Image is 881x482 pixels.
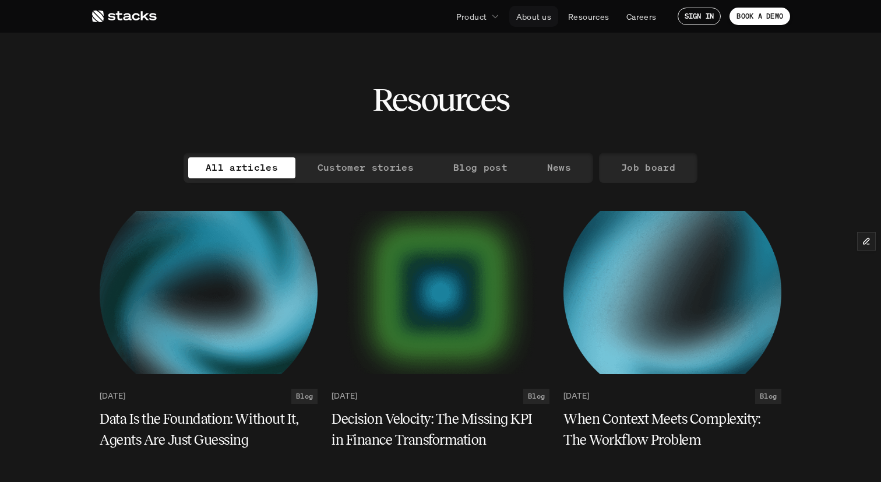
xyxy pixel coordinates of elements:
[516,10,551,23] p: About us
[760,392,777,400] h2: Blog
[604,157,693,178] a: Job board
[296,392,313,400] h2: Blog
[621,159,675,176] p: Job board
[436,157,525,178] a: Blog post
[100,389,318,404] a: [DATE]Blog
[530,157,588,178] a: News
[332,409,535,451] h5: Decision Velocity: The Missing KPI in Finance Transformation
[175,52,225,62] a: Privacy Policy
[678,8,721,25] a: SIGN IN
[372,82,509,118] h2: Resources
[300,157,431,178] a: Customer stories
[563,391,589,401] p: [DATE]
[332,409,549,451] a: Decision Velocity: The Missing KPI in Finance Transformation
[206,159,278,176] p: All articles
[685,12,714,20] p: SIGN IN
[100,409,304,451] h5: Data Is the Foundation: Without It, Agents Are Just Guessing
[332,391,357,401] p: [DATE]
[318,159,414,176] p: Customer stories
[528,392,545,400] h2: Blog
[561,6,616,27] a: Resources
[858,233,875,250] button: Edit Framer Content
[626,10,657,23] p: Careers
[456,10,487,23] p: Product
[547,159,571,176] p: News
[453,159,508,176] p: Blog post
[100,409,318,451] a: Data Is the Foundation: Without It, Agents Are Just Guessing
[563,409,781,451] a: When Context Meets Complexity: The Workflow Problem
[100,391,125,401] p: [DATE]
[332,389,549,404] a: [DATE]Blog
[563,389,781,404] a: [DATE]Blog
[509,6,558,27] a: About us
[568,10,609,23] p: Resources
[736,12,783,20] p: BOOK A DEMO
[188,157,295,178] a: All articles
[619,6,664,27] a: Careers
[563,409,767,451] h5: When Context Meets Complexity: The Workflow Problem
[730,8,790,25] a: BOOK A DEMO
